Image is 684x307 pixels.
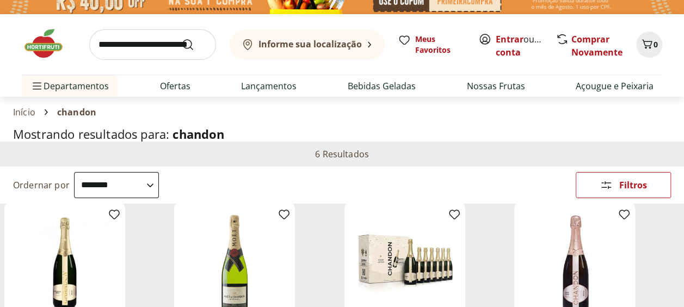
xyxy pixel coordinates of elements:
[229,29,385,60] button: Informe sua localização
[13,127,671,141] h1: Mostrando resultados para:
[160,79,190,93] a: Ofertas
[654,39,658,50] span: 0
[496,33,556,58] a: Criar conta
[57,107,96,117] span: chandon
[571,33,623,58] a: Comprar Novamente
[13,179,70,191] label: Ordernar por
[576,79,654,93] a: Açougue e Peixaria
[600,179,613,192] svg: Abrir Filtros
[181,38,207,51] button: Submit Search
[315,148,369,160] h2: 6 Resultados
[619,181,647,189] span: Filtros
[258,38,362,50] b: Informe sua localização
[576,172,671,198] button: Filtros
[348,79,416,93] a: Bebidas Geladas
[13,107,35,117] a: Início
[22,27,76,60] img: Hortifruti
[496,33,544,59] span: ou
[636,32,662,58] button: Carrinho
[30,73,44,99] button: Menu
[30,73,109,99] span: Departamentos
[241,79,297,93] a: Lançamentos
[89,29,216,60] input: search
[398,34,465,56] a: Meus Favoritos
[172,126,224,142] span: chandon
[415,34,465,56] span: Meus Favoritos
[466,79,525,93] a: Nossas Frutas
[496,33,523,45] a: Entrar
